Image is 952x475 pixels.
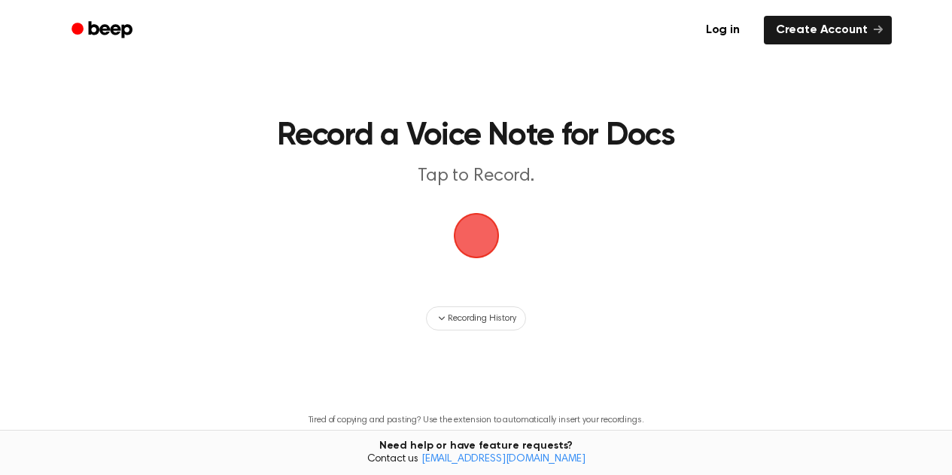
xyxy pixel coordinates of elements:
h1: Record a Voice Note for Docs [163,120,789,152]
span: Contact us [9,453,943,467]
a: Create Account [764,16,892,44]
p: Tap to Record. [187,164,765,189]
button: Beep Logo [454,213,499,258]
a: Beep [61,16,146,45]
a: Log in [691,13,755,47]
a: [EMAIL_ADDRESS][DOMAIN_NAME] [421,454,585,464]
p: Tired of copying and pasting? Use the extension to automatically insert your recordings. [309,415,644,426]
span: Recording History [448,312,516,325]
button: Recording History [426,306,525,330]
